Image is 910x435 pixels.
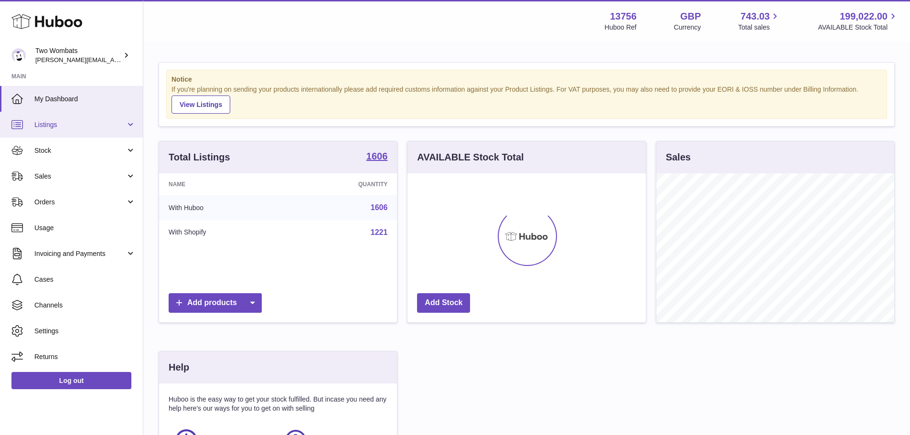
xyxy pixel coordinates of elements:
td: With Shopify [159,220,288,245]
th: Name [159,173,288,195]
strong: 13756 [610,10,637,23]
span: Usage [34,223,136,233]
a: Add products [169,293,262,313]
span: 199,022.00 [840,10,888,23]
span: Total sales [738,23,781,32]
div: If you're planning on sending your products internationally please add required customs informati... [171,85,882,114]
h3: Help [169,361,189,374]
span: AVAILABLE Stock Total [818,23,899,32]
td: With Huboo [159,195,288,220]
a: 743.03 Total sales [738,10,781,32]
a: 1221 [371,228,388,236]
span: Stock [34,146,126,155]
a: Log out [11,372,131,389]
span: Returns [34,352,136,361]
div: Two Wombats [35,46,121,64]
img: adam.randall@twowombats.com [11,48,26,63]
a: View Listings [171,95,230,114]
div: Currency [674,23,701,32]
span: [PERSON_NAME][EMAIL_ADDRESS][PERSON_NAME][DOMAIN_NAME] [35,56,243,64]
th: Quantity [288,173,397,195]
span: 743.03 [740,10,770,23]
a: Add Stock [417,293,470,313]
span: Channels [34,301,136,310]
strong: Notice [171,75,882,84]
h3: AVAILABLE Stock Total [417,151,524,164]
span: Orders [34,198,126,207]
h3: Total Listings [169,151,230,164]
strong: 1606 [366,151,388,161]
div: Huboo Ref [605,23,637,32]
span: Listings [34,120,126,129]
a: 1606 [366,151,388,163]
a: 199,022.00 AVAILABLE Stock Total [818,10,899,32]
span: Invoicing and Payments [34,249,126,258]
span: Sales [34,172,126,181]
strong: GBP [680,10,701,23]
span: My Dashboard [34,95,136,104]
span: Settings [34,327,136,336]
p: Huboo is the easy way to get your stock fulfilled. But incase you need any help here's our ways f... [169,395,387,413]
h3: Sales [666,151,691,164]
a: 1606 [371,203,388,212]
span: Cases [34,275,136,284]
